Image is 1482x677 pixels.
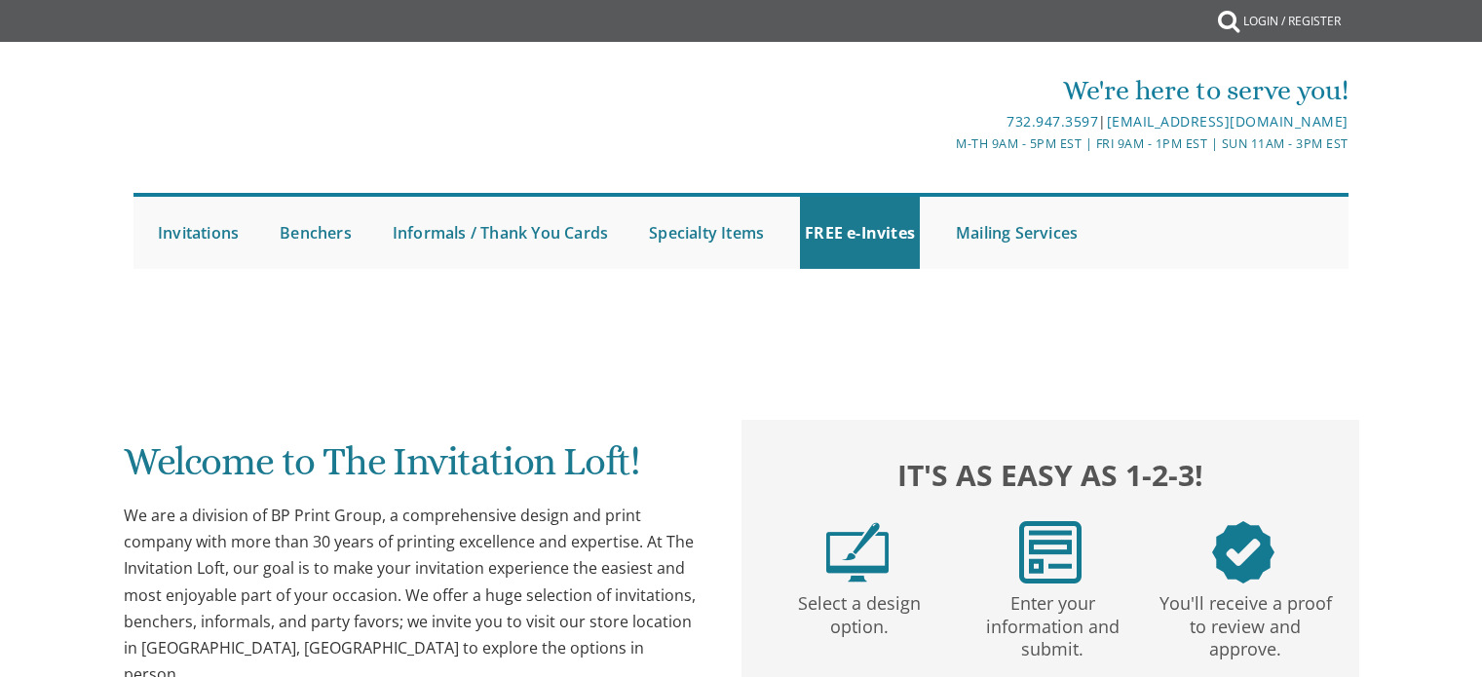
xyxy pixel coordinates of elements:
[800,197,920,269] a: FREE e-Invites
[1212,521,1274,583] img: step3.png
[1153,583,1338,661] p: You'll receive a proof to review and approve.
[951,197,1083,269] a: Mailing Services
[1019,521,1082,583] img: step2.png
[761,453,1340,497] h2: It's as easy as 1-2-3!
[1107,112,1349,131] a: [EMAIL_ADDRESS][DOMAIN_NAME]
[960,583,1145,661] p: Enter your information and submit.
[275,197,357,269] a: Benchers
[540,110,1349,133] div: |
[153,197,244,269] a: Invitations
[540,133,1349,154] div: M-Th 9am - 5pm EST | Fri 9am - 1pm EST | Sun 11am - 3pm EST
[124,440,703,498] h1: Welcome to The Invitation Loft!
[1007,112,1098,131] a: 732.947.3597
[540,71,1349,110] div: We're here to serve you!
[388,197,613,269] a: Informals / Thank You Cards
[644,197,769,269] a: Specialty Items
[767,583,952,639] p: Select a design option.
[826,521,889,583] img: step1.png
